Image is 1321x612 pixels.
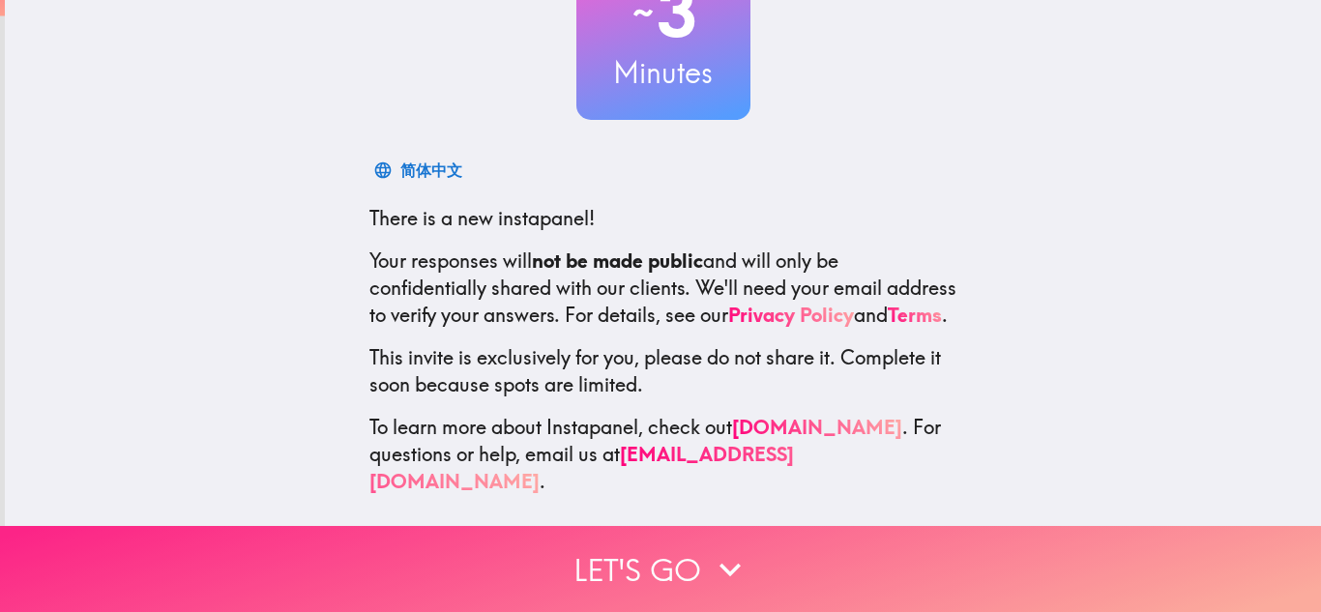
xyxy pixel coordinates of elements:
span: There is a new instapanel! [369,206,595,230]
a: [EMAIL_ADDRESS][DOMAIN_NAME] [369,442,794,493]
a: Privacy Policy [728,303,854,327]
a: Terms [888,303,942,327]
div: 简体中文 [400,157,462,184]
p: To learn more about Instapanel, check out . For questions or help, email us at . [369,414,957,495]
p: Your responses will and will only be confidentially shared with our clients. We'll need your emai... [369,248,957,329]
p: This invite is exclusively for you, please do not share it. Complete it soon because spots are li... [369,344,957,398]
a: [DOMAIN_NAME] [732,415,902,439]
button: 简体中文 [369,151,470,189]
b: not be made public [532,248,703,273]
h3: Minutes [576,52,750,93]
